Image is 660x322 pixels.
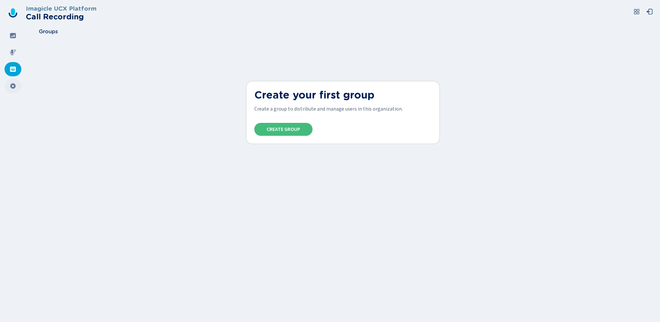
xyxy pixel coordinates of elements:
[39,29,58,35] span: Groups
[26,5,96,12] h3: Imagicle UCX Platform
[254,123,313,136] button: Create Group
[5,45,21,59] div: Recordings
[10,66,16,72] svg: groups-filled
[5,62,21,76] div: Groups
[646,8,653,15] svg: box-arrow-left
[26,12,96,21] h2: Call Recording
[10,49,16,56] svg: mic-fill
[267,127,300,132] span: Create Group
[254,106,403,112] span: Create a group to distribute and manage users in this organization.
[10,32,16,39] svg: dashboard-filled
[5,79,21,93] div: Settings
[254,89,432,101] h1: Create your first group
[5,28,21,43] div: Dashboard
